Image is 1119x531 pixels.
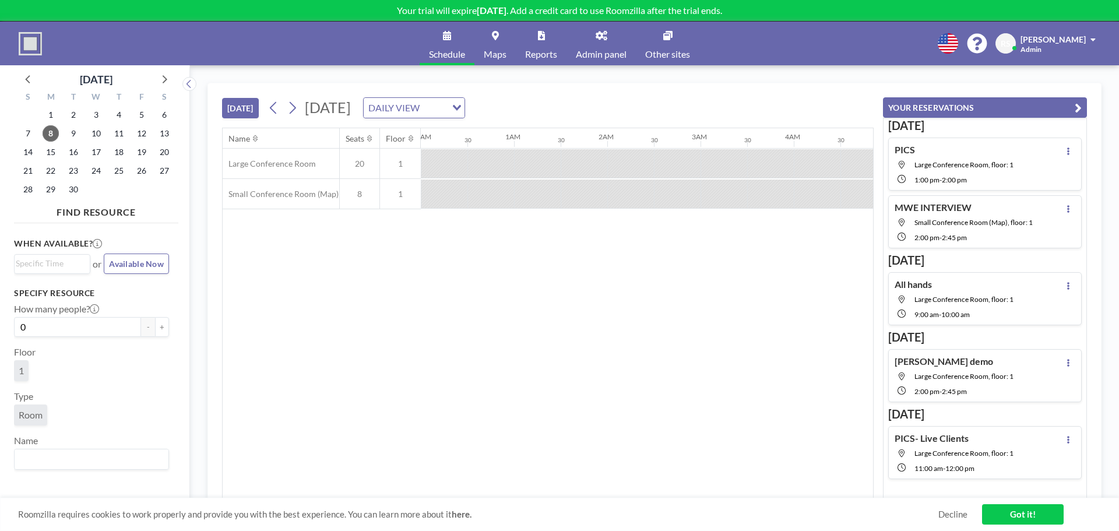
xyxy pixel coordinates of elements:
input: Search for option [423,100,445,115]
span: - [939,233,942,242]
a: here. [452,509,471,519]
label: Type [14,391,33,402]
span: Schedule [429,50,465,59]
span: Sunday, September 7, 2025 [20,125,36,142]
span: Admin panel [576,50,627,59]
div: T [107,90,130,106]
h3: Specify resource [14,288,169,298]
div: 30 [651,136,658,144]
span: Tuesday, September 16, 2025 [65,144,82,160]
span: [PERSON_NAME] [1021,34,1086,44]
span: Large Conference Room, floor: 1 [914,449,1014,458]
a: Other sites [636,22,699,65]
span: 11:00 AM [914,464,943,473]
a: Got it! [982,504,1064,525]
span: Tuesday, September 9, 2025 [65,125,82,142]
span: 1 [19,365,24,377]
div: Seats [346,133,364,144]
span: Tuesday, September 2, 2025 [65,107,82,123]
div: 2AM [599,132,614,141]
span: Monday, September 29, 2025 [43,181,59,198]
span: Thursday, September 11, 2025 [111,125,127,142]
span: Wednesday, September 10, 2025 [88,125,104,142]
label: How many people? [14,303,99,315]
h4: All hands [895,279,932,290]
div: Search for option [364,98,465,118]
span: Other sites [645,50,690,59]
span: 8 [340,189,379,199]
span: Room [19,409,43,421]
div: 30 [558,136,565,144]
div: Search for option [15,449,168,469]
img: organization-logo [19,32,42,55]
span: Wednesday, September 3, 2025 [88,107,104,123]
div: 30 [838,136,844,144]
span: Friday, September 26, 2025 [133,163,150,179]
div: Search for option [15,255,90,272]
h4: PICS [895,144,915,156]
span: 1 [380,159,421,169]
span: - [943,464,945,473]
div: W [85,90,108,106]
span: Large Conference Room, floor: 1 [914,295,1014,304]
span: 10:00 AM [941,310,970,319]
span: Monday, September 8, 2025 [43,125,59,142]
div: S [153,90,175,106]
span: 12:00 PM [945,464,974,473]
span: Admin [1021,45,1041,54]
h3: [DATE] [888,330,1082,344]
span: Tuesday, September 23, 2025 [65,163,82,179]
span: 2:00 PM [914,233,939,242]
span: Saturday, September 6, 2025 [156,107,173,123]
h3: [DATE] [888,253,1082,268]
span: Wednesday, September 17, 2025 [88,144,104,160]
span: Wednesday, September 24, 2025 [88,163,104,179]
span: 2:45 PM [942,233,967,242]
div: Floor [386,133,406,144]
span: Small Conference Room (Map), floor: 1 [914,218,1033,227]
span: Thursday, September 25, 2025 [111,163,127,179]
label: Floor [14,346,36,358]
span: Monday, September 22, 2025 [43,163,59,179]
div: 3AM [692,132,707,141]
span: DAILY VIEW [366,100,422,115]
h3: [DATE] [888,407,1082,421]
span: Reports [525,50,557,59]
input: Search for option [16,257,83,270]
div: [DATE] [80,71,112,87]
span: Monday, September 1, 2025 [43,107,59,123]
input: Search for option [16,452,162,467]
div: M [40,90,62,106]
div: F [130,90,153,106]
span: Large Conference Room [223,159,316,169]
span: [DATE] [305,99,351,116]
div: 30 [744,136,751,144]
span: Thursday, September 4, 2025 [111,107,127,123]
div: T [62,90,85,106]
h3: [DATE] [888,118,1082,133]
a: Schedule [420,22,474,65]
span: 2:00 PM [942,175,967,184]
button: Available Now [104,254,169,274]
span: Sunday, September 14, 2025 [20,144,36,160]
span: Small Conference Room (Map) [223,189,339,199]
span: Saturday, September 13, 2025 [156,125,173,142]
span: Monday, September 15, 2025 [43,144,59,160]
b: [DATE] [477,5,506,16]
span: Saturday, September 20, 2025 [156,144,173,160]
div: 12AM [412,132,431,141]
span: 2:45 PM [942,387,967,396]
span: - [939,387,942,396]
span: Friday, September 12, 2025 [133,125,150,142]
span: Sunday, September 21, 2025 [20,163,36,179]
button: YOUR RESERVATIONS [883,97,1087,118]
span: Large Conference Room, floor: 1 [914,372,1014,381]
span: Friday, September 5, 2025 [133,107,150,123]
span: 1 [380,189,421,199]
span: Large Conference Room, floor: 1 [914,160,1014,169]
div: S [17,90,40,106]
label: Name [14,435,38,446]
span: - [939,310,941,319]
span: 20 [340,159,379,169]
span: 9:00 AM [914,310,939,319]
